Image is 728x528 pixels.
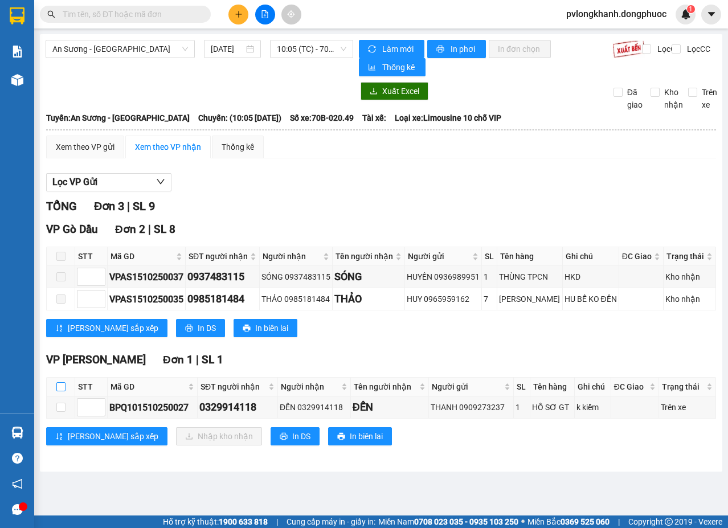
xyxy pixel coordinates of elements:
span: Trạng thái [662,380,704,393]
span: 03:45:02 [DATE] [25,83,69,89]
span: Số xe: 70B-020.49 [290,112,354,124]
div: [PERSON_NAME] [499,293,560,305]
span: VP [PERSON_NAME] [46,353,146,366]
button: downloadXuất Excel [361,82,428,100]
th: STT [75,378,108,396]
div: THẢO [334,291,403,307]
span: copyright [665,518,673,526]
span: question-circle [12,453,23,464]
div: 0937483115 [187,269,257,285]
button: caret-down [701,5,721,24]
span: | [196,353,199,366]
button: printerIn DS [176,319,225,337]
span: ĐC Giao [614,380,648,393]
span: 10:05 (TC) - 70B-020.49 [277,40,346,58]
div: ĐẾN 0329914118 [280,401,349,414]
td: ĐẾN [351,396,430,419]
img: icon-new-feature [681,9,691,19]
button: printerIn phơi [427,40,486,58]
div: HUYỀN 0936989951 [407,271,480,283]
div: SÓNG [334,269,403,285]
div: HKD [565,271,617,283]
span: | [618,515,620,528]
span: ⚪️ [521,519,525,524]
div: 1 [484,271,495,283]
span: Tên người nhận [354,380,418,393]
span: file-add [261,10,269,18]
th: Tên hàng [530,378,575,396]
button: printerIn biên lai [234,319,297,337]
button: printerIn DS [271,427,320,445]
div: VPAS1510250035 [109,292,183,306]
div: Kho nhận [665,271,714,283]
td: VPAS1510250035 [108,288,186,310]
div: 7 [484,293,495,305]
span: printer [243,324,251,333]
span: SL 9 [133,199,155,213]
span: [PERSON_NAME] sắp xếp [68,322,158,334]
span: In ngày: [3,83,69,89]
div: k kiểm [576,401,609,414]
button: syncLàm mới [359,40,424,58]
strong: ĐỒNG PHƯỚC [90,6,156,16]
td: 0985181484 [186,288,260,310]
img: solution-icon [11,46,23,58]
span: In phơi [451,43,477,55]
button: downloadNhập kho nhận [176,427,262,445]
span: Lọc VP Gửi [52,175,97,189]
div: HỒ SƠ GT [532,401,572,414]
div: 0985181484 [187,291,257,307]
span: TỔNG [46,199,77,213]
span: sort-ascending [55,324,63,333]
span: Đơn 1 [163,353,193,366]
th: SL [514,378,530,396]
td: THẢO [333,288,405,310]
span: | [127,199,130,213]
span: Chuyến: (10:05 [DATE]) [198,112,281,124]
td: BPQ101510250027 [108,396,198,419]
span: printer [185,324,193,333]
span: Hỗ trợ kỹ thuật: [163,515,268,528]
div: SÓNG 0937483115 [261,271,330,283]
span: Xuất Excel [382,85,419,97]
th: Tên hàng [497,247,562,266]
div: HUY 0965959162 [407,293,480,305]
button: aim [281,5,301,24]
div: Thống kê [222,141,254,153]
span: In DS [198,322,216,334]
button: Lọc VP Gửi [46,173,171,191]
span: SĐT người nhận [189,250,248,263]
span: | [148,223,151,236]
button: printerIn biên lai [328,427,392,445]
span: Loại xe: Limousine 10 chỗ VIP [395,112,501,124]
span: SL 8 [154,223,175,236]
img: warehouse-icon [11,74,23,86]
span: Người gửi [408,250,470,263]
span: Người gửi [432,380,501,393]
span: Lọc CC [682,43,712,55]
span: sync [368,45,378,54]
span: An Sương - Châu Thành [52,40,188,58]
span: aim [287,10,295,18]
span: In DS [292,430,310,443]
b: Tuyến: An Sương - [GEOGRAPHIC_DATA] [46,113,190,122]
div: ĐẾN [353,399,427,415]
div: HU BỂ KO ĐỀN [565,293,617,305]
span: down [156,177,165,186]
span: printer [337,432,345,441]
span: Đơn 2 [115,223,145,236]
span: Làm mới [382,43,415,55]
td: VPAS1510250037 [108,266,186,288]
span: ĐC Giao [622,250,652,263]
span: Người nhận [281,380,339,393]
div: THÙNG TPCN [499,271,560,283]
span: message [12,504,23,515]
span: 1 [689,5,693,13]
td: 0329914118 [198,396,278,419]
span: Lọc CR [653,43,682,55]
span: Kho nhận [660,86,688,111]
span: VP Gò Dầu [46,223,98,236]
img: 9k= [612,40,645,58]
img: warehouse-icon [11,427,23,439]
span: Thống kê [382,61,416,73]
